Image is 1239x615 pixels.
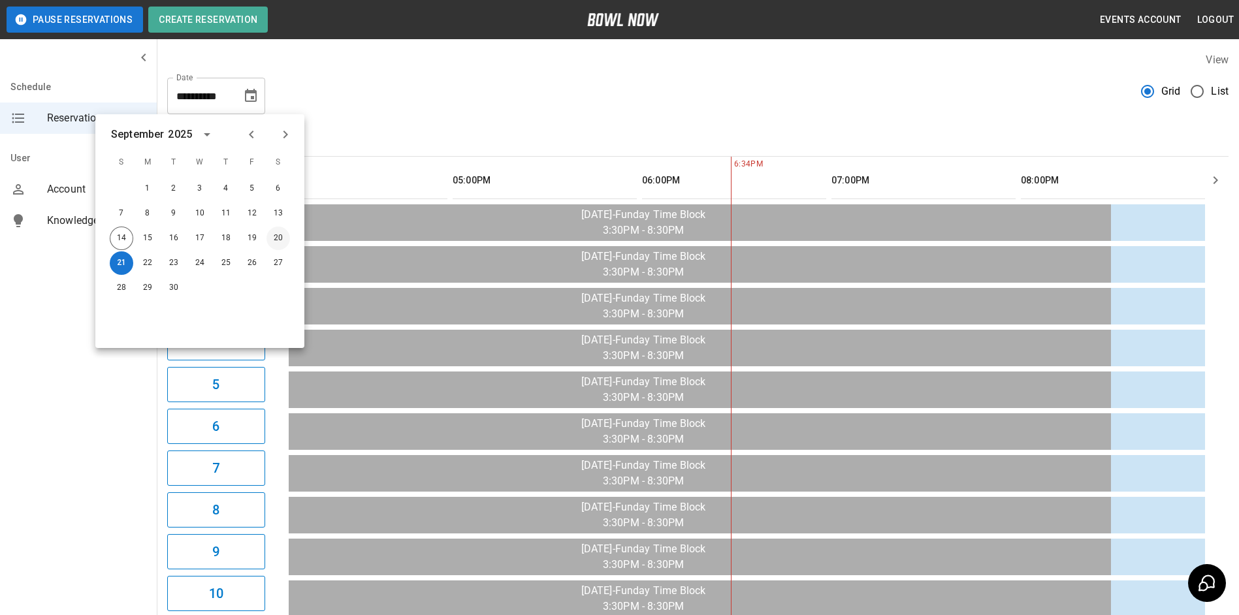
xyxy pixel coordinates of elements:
[240,251,264,275] button: Sep 26, 2025
[212,416,219,437] h6: 6
[47,110,146,126] span: Reservations
[1211,84,1229,99] span: List
[136,276,159,300] button: Sep 29, 2025
[7,7,143,33] button: Pause Reservations
[162,276,185,300] button: Sep 30, 2025
[167,534,265,569] button: 9
[167,409,265,444] button: 6
[214,251,238,275] button: Sep 25, 2025
[188,251,212,275] button: Sep 24, 2025
[148,7,268,33] button: Create Reservation
[110,251,133,275] button: Sep 21, 2025
[110,202,133,225] button: Sep 7, 2025
[240,150,264,176] span: F
[162,150,185,176] span: T
[212,541,219,562] h6: 9
[162,251,185,275] button: Sep 23, 2025
[196,123,218,146] button: calendar view is open, switch to year view
[214,150,238,176] span: T
[214,177,238,200] button: Sep 4, 2025
[162,202,185,225] button: Sep 9, 2025
[110,276,133,300] button: Sep 28, 2025
[240,177,264,200] button: Sep 5, 2025
[266,227,290,250] button: Sep 20, 2025
[266,150,290,176] span: S
[136,177,159,200] button: Sep 1, 2025
[1161,84,1181,99] span: Grid
[212,499,219,520] h6: 8
[188,177,212,200] button: Sep 3, 2025
[136,251,159,275] button: Sep 22, 2025
[47,181,146,197] span: Account
[47,213,146,229] span: Knowledge Base
[731,158,734,171] span: 6:34PM
[238,83,264,109] button: Choose date, selected date is Sep 21, 2025
[831,162,1016,199] th: 07:00PM
[167,367,265,402] button: 5
[274,123,297,146] button: Next month
[1095,8,1187,32] button: Events Account
[167,125,1229,156] div: inventory tabs
[188,227,212,250] button: Sep 17, 2025
[587,13,659,26] img: logo
[168,127,192,142] div: 2025
[167,450,265,486] button: 7
[188,150,212,176] span: W
[162,177,185,200] button: Sep 2, 2025
[266,177,290,200] button: Sep 6, 2025
[209,583,223,604] h6: 10
[136,150,159,176] span: M
[188,202,212,225] button: Sep 10, 2025
[110,227,133,250] button: Sep 14, 2025
[167,492,265,528] button: 8
[167,576,265,611] button: 10
[1021,162,1205,199] th: 08:00PM
[1192,8,1239,32] button: Logout
[240,123,263,146] button: Previous month
[453,162,637,199] th: 05:00PM
[214,227,238,250] button: Sep 18, 2025
[266,251,290,275] button: Sep 27, 2025
[136,202,159,225] button: Sep 8, 2025
[136,227,159,250] button: Sep 15, 2025
[1206,54,1229,66] label: View
[214,202,238,225] button: Sep 11, 2025
[240,227,264,250] button: Sep 19, 2025
[212,374,219,395] h6: 5
[266,202,290,225] button: Sep 13, 2025
[111,127,164,142] div: September
[240,202,264,225] button: Sep 12, 2025
[162,227,185,250] button: Sep 16, 2025
[212,458,219,479] h6: 7
[110,150,133,176] span: S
